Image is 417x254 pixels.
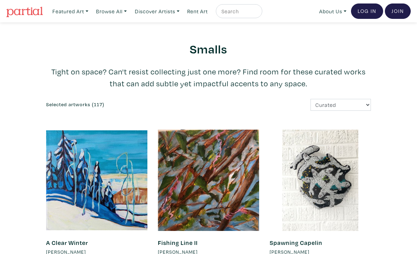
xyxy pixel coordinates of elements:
a: Spawning Capelin [270,239,322,247]
input: Search [221,7,256,16]
a: Browse All [93,4,130,19]
a: Discover Artists [132,4,183,19]
a: A Clear Winter [46,239,88,247]
a: Fishing Line II [158,239,198,247]
h2: Smalls [46,41,371,56]
a: Join [385,3,411,19]
p: Tight on space? Can't resist collecting just one more? Find room for these curated works that can... [46,66,371,89]
a: Log In [351,3,383,19]
a: About Us [316,4,350,19]
h6: Selected artworks (117) [46,102,203,108]
a: Featured Art [49,4,92,19]
a: Rent Art [184,4,211,19]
